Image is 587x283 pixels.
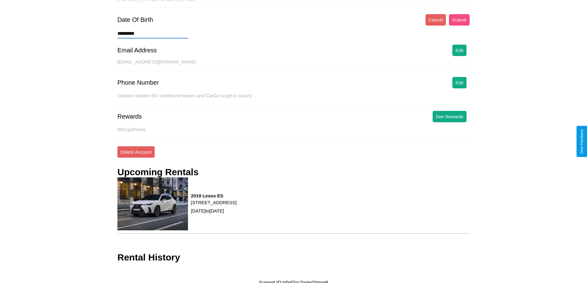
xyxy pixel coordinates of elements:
[117,16,153,23] div: Date Of Birth
[117,252,180,263] h3: Rental History
[191,207,237,215] p: [DATE] to [DATE]
[117,177,188,230] img: rental
[191,198,237,207] p: [STREET_ADDRESS]
[117,79,159,86] div: Phone Number
[117,59,470,71] div: [EMAIL_ADDRESS][DOMAIN_NAME]
[117,113,142,120] div: Rewards
[117,146,155,158] button: Delete Account
[117,167,198,177] h3: Upcoming Rentals
[117,47,157,54] div: Email Address
[580,129,584,154] div: Give Feedback
[452,45,467,56] button: Edit
[117,125,470,134] p: 8821 goPoints
[426,14,446,26] button: Cancel
[452,77,467,88] button: Edit
[191,193,237,198] h3: 2019 Lexus ES
[117,93,470,105] div: Contact number (for confirmed renters and CarGo to get in touch).
[449,14,470,26] button: Submit
[433,111,467,122] button: See Rewards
